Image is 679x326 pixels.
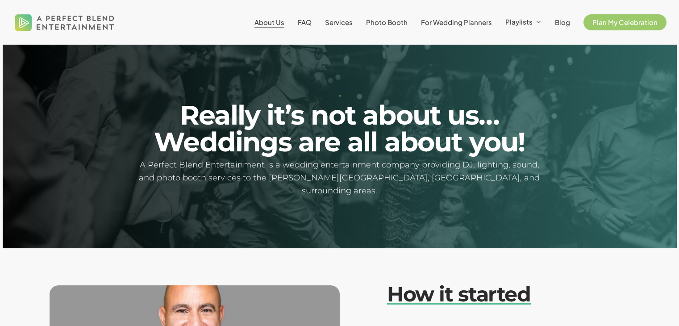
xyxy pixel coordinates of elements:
a: Blog [555,19,570,26]
a: Plan My Celebration [583,19,667,26]
a: Photo Booth [366,19,408,26]
a: FAQ [298,19,312,26]
a: Services [325,19,353,26]
span: FAQ [298,18,312,26]
img: A Perfect Blend Entertainment [12,6,117,38]
span: Photo Booth [366,18,408,26]
span: About Us [254,18,284,26]
span: Blog [555,18,570,26]
em: How it started [387,281,531,307]
a: Playlists [505,18,542,26]
a: About Us [254,19,284,26]
span: Plan My Celebration [592,18,658,26]
span: Playlists [505,17,533,26]
span: Services [325,18,353,26]
a: For Wedding Planners [421,19,492,26]
h1: - [135,92,544,99]
h5: A Perfect Blend Entertainment is a wedding entertainment company providing DJ, lighting, sound, a... [135,159,544,197]
h2: Really it’s not about us… Weddings are all about you! [135,102,544,155]
span: For Wedding Planners [421,18,492,26]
